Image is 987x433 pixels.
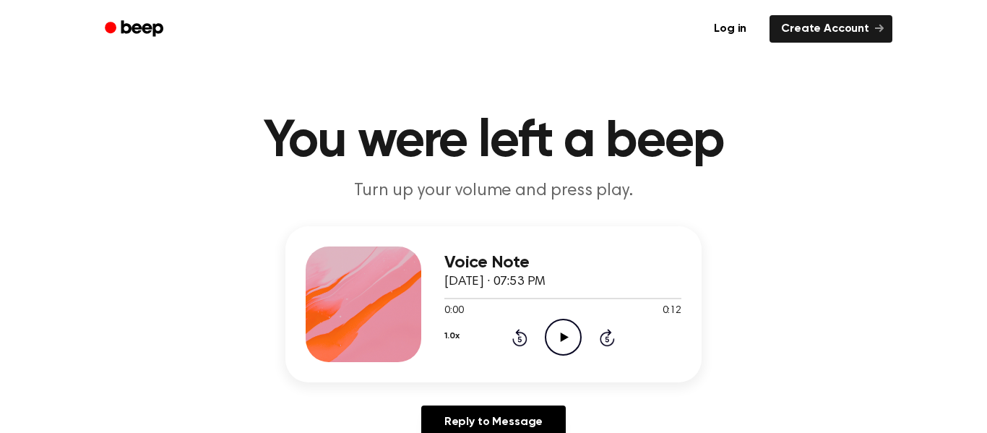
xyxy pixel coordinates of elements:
h1: You were left a beep [124,116,863,168]
span: [DATE] · 07:53 PM [444,275,546,288]
a: Create Account [770,15,892,43]
button: 1.0x [444,324,459,348]
h3: Voice Note [444,253,681,273]
span: 0:00 [444,304,463,319]
a: Beep [95,15,176,43]
p: Turn up your volume and press play. [216,179,771,203]
a: Log in [699,12,761,46]
span: 0:12 [663,304,681,319]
